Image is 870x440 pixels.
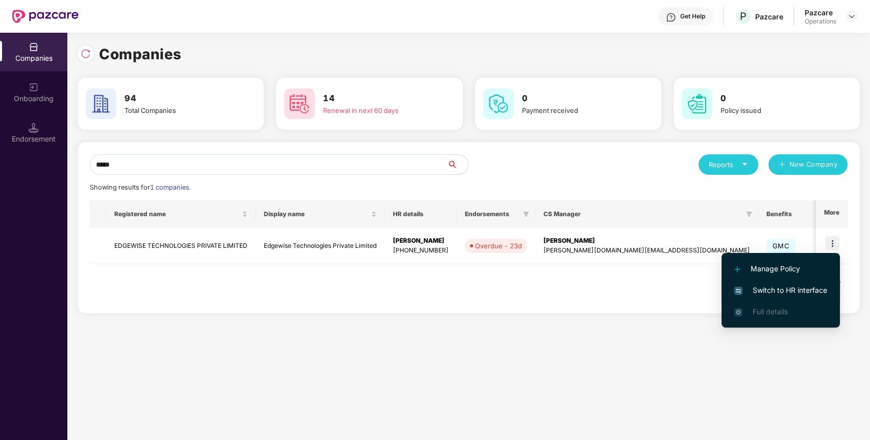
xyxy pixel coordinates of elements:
td: Edgewise Technologies Private Limited [256,228,385,264]
h1: Companies [99,43,182,65]
span: P [740,10,747,22]
div: Reports [709,159,748,170]
span: 1 companies. [150,183,191,191]
img: svg+xml;base64,PHN2ZyB3aWR0aD0iMTQuNSIgaGVpZ2h0PSIxNC41IiB2aWV3Qm94PSIwIDAgMTYgMTYiIGZpbGw9Im5vbm... [29,123,39,133]
h3: 94 [125,92,235,105]
span: CS Manager [543,210,742,218]
button: plusNew Company [768,154,848,175]
span: Display name [264,210,369,218]
div: Payment received [522,105,633,115]
img: svg+xml;base64,PHN2ZyB4bWxucz0iaHR0cDovL3d3dy53My5vcmcvMjAwMC9zdmciIHdpZHRoPSIxNi4zNjMiIGhlaWdodD... [734,308,742,316]
img: svg+xml;base64,PHN2ZyBpZD0iQ29tcGFuaWVzIiB4bWxucz0iaHR0cDovL3d3dy53My5vcmcvMjAwMC9zdmciIHdpZHRoPS... [29,42,39,52]
img: icon [825,236,839,250]
span: Showing results for [90,183,191,191]
div: [PHONE_NUMBER] [393,246,449,256]
th: Benefits [758,200,816,228]
img: svg+xml;base64,PHN2ZyB4bWxucz0iaHR0cDovL3d3dy53My5vcmcvMjAwMC9zdmciIHdpZHRoPSI2MCIgaGVpZ2h0PSI2MC... [682,88,712,119]
div: [PERSON_NAME] [543,236,750,246]
img: svg+xml;base64,PHN2ZyB3aWR0aD0iMjAiIGhlaWdodD0iMjAiIHZpZXdCb3g9IjAgMCAyMCAyMCIgZmlsbD0ibm9uZSIgeG... [29,82,39,92]
th: More [816,200,848,228]
h3: 0 [720,92,831,105]
div: [PERSON_NAME] [393,236,449,246]
img: svg+xml;base64,PHN2ZyB4bWxucz0iaHR0cDovL3d3dy53My5vcmcvMjAwMC9zdmciIHdpZHRoPSIxMi4yMDEiIGhlaWdodD... [734,266,740,272]
div: Get Help [680,12,705,20]
div: Policy issued [720,105,831,115]
th: HR details [385,200,457,228]
span: Full details [753,307,788,316]
img: svg+xml;base64,PHN2ZyB4bWxucz0iaHR0cDovL3d3dy53My5vcmcvMjAwMC9zdmciIHdpZHRoPSIxNiIgaGVpZ2h0PSIxNi... [734,287,742,295]
div: Renewal in next 60 days [323,105,434,115]
span: New Company [789,159,838,170]
span: Manage Policy [734,263,827,274]
img: New Pazcare Logo [12,10,79,23]
span: filter [523,211,529,217]
div: Pazcare [755,12,783,21]
h3: 0 [522,92,633,105]
span: plus [779,161,785,169]
img: svg+xml;base64,PHN2ZyB4bWxucz0iaHR0cDovL3d3dy53My5vcmcvMjAwMC9zdmciIHdpZHRoPSI2MCIgaGVpZ2h0PSI2MC... [284,88,315,119]
span: filter [744,208,754,220]
span: GMC [766,239,796,253]
div: Operations [805,17,836,26]
div: Total Companies [125,105,235,115]
span: filter [521,208,531,220]
span: search [447,160,468,169]
img: svg+xml;base64,PHN2ZyBpZD0iUmVsb2FkLTMyeDMyIiB4bWxucz0iaHR0cDovL3d3dy53My5vcmcvMjAwMC9zdmciIHdpZH... [81,49,91,59]
th: Display name [256,200,385,228]
span: filter [746,211,752,217]
img: svg+xml;base64,PHN2ZyB4bWxucz0iaHR0cDovL3d3dy53My5vcmcvMjAwMC9zdmciIHdpZHRoPSI2MCIgaGVpZ2h0PSI2MC... [483,88,514,119]
h3: 14 [323,92,434,105]
div: Overdue - 23d [475,241,522,251]
img: svg+xml;base64,PHN2ZyBpZD0iSGVscC0zMngzMiIgeG1sbnM9Imh0dHA6Ly93d3cudzMub3JnLzIwMDAvc3ZnIiB3aWR0aD... [666,12,676,22]
img: svg+xml;base64,PHN2ZyB4bWxucz0iaHR0cDovL3d3dy53My5vcmcvMjAwMC9zdmciIHdpZHRoPSI2MCIgaGVpZ2h0PSI2MC... [86,88,116,119]
span: Registered name [114,210,240,218]
div: Pazcare [805,8,836,17]
div: [PERSON_NAME][DOMAIN_NAME][EMAIL_ADDRESS][DOMAIN_NAME] [543,246,750,256]
span: Endorsements [465,210,519,218]
span: caret-down [741,161,748,168]
span: Switch to HR interface [734,285,827,296]
button: search [447,154,468,175]
img: svg+xml;base64,PHN2ZyBpZD0iRHJvcGRvd24tMzJ4MzIiIHhtbG5zPSJodHRwOi8vd3d3LnczLm9yZy8yMDAwL3N2ZyIgd2... [848,12,856,20]
th: Registered name [106,200,256,228]
td: EDGEWISE TECHNOLOGIES PRIVATE LIMITED [106,228,256,264]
